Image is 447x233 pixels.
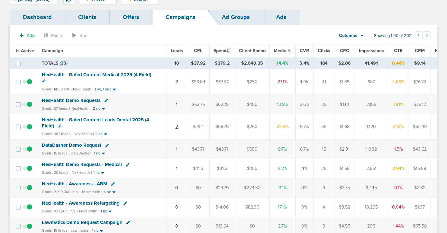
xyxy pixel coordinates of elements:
[176,166,178,171] a: 1
[175,204,178,210] a: 0
[42,132,72,136] small: Goals: 387 leads |
[359,48,384,53] span: Impressions
[334,114,355,139] td: $1.68
[334,159,355,178] td: $1.65
[187,57,209,69] td: $37.92
[269,69,295,95] td: 27.1%
[409,140,431,159] td: $43.62
[340,48,349,53] span: CPC
[314,69,334,95] td: 41
[269,178,295,198] td: 11.1%
[388,95,409,114] td: 1.81%
[295,178,314,198] td: 0%
[42,170,70,175] small: Goals: 20 leads |
[295,197,314,217] td: 0%
[415,48,425,53] span: CPM
[61,61,66,66] span: 35
[295,57,314,69] td: 5.4%
[16,48,34,53] span: Is Active
[269,57,295,69] td: 14.4%
[71,106,92,111] small: NexHealth |
[42,142,101,148] span: DataDasher Demo Request
[235,95,269,114] td: $450
[187,114,209,139] td: $29.4
[355,197,388,217] td: 10,295
[209,95,235,114] td: $62.75
[388,197,409,217] td: 0.04%
[235,69,269,95] td: $250
[16,31,38,40] button: Add
[101,209,107,214] small: 1 nc
[71,151,93,155] small: DataDasher |
[269,140,295,159] td: 8.7%
[187,197,209,217] td: $0
[176,79,178,85] a: 2
[355,69,388,95] td: 882
[314,197,334,217] td: 4
[263,10,300,25] a: Ads
[374,33,412,39] span: Showing 1-50 of 202
[187,159,209,178] td: $41.3
[388,57,409,69] td: 0.44%
[388,114,409,139] td: 3.13%
[92,228,98,233] small: 1 nc
[187,140,209,159] td: $43.71
[314,178,334,198] td: 9
[152,10,209,25] a: Campaigns
[27,33,35,38] span: Add
[175,185,178,191] a: 0
[409,57,431,69] td: $9.14
[82,190,102,194] small: NexHealth |
[187,69,209,95] td: $33.84
[409,95,431,114] td: $29.12
[209,140,235,159] td: $43.71
[10,10,65,25] a: Dashboard
[314,159,334,178] td: 25
[42,117,149,129] span: NexHealth - Gated Content Leads Dental 2025 (4 Field)
[167,57,187,69] td: 10
[409,159,431,178] td: $15.58
[235,159,269,178] td: $450
[409,69,431,95] td: $76.72
[355,114,388,139] td: 1,120
[295,159,314,178] td: 4%
[42,72,151,78] span: NexHealth - Gated Content Medical 2025 (4 Field)
[209,69,235,95] td: $67.67
[409,114,431,139] td: $52.49
[235,197,269,217] td: $82.36
[388,140,409,159] td: 1.5%
[209,197,235,217] td: $14.06
[42,48,63,53] span: Campaign
[388,159,409,178] td: 0.94%
[214,48,231,53] span: Spend
[295,69,314,95] td: 4.9%
[72,170,92,175] small: NexHealth |
[409,178,431,198] td: $2.62
[176,102,178,107] a: 1
[295,114,314,139] td: 5.7%
[235,57,269,69] td: $2,640.35
[274,48,291,53] span: Media %
[209,57,235,69] td: $379.2
[423,31,431,39] button: Go to next page
[239,48,266,53] span: Client Spend
[269,197,295,217] td: 17.1%
[187,95,209,114] td: $62.75
[355,57,388,69] td: 41,491
[194,48,202,53] span: CPL
[388,178,409,198] td: 0.1%
[42,87,72,92] small: Goals: 146 leads |
[355,95,388,114] td: 2,155
[171,48,183,53] span: Leads
[73,87,93,91] small: NexHealth |
[334,178,355,198] td: $2.75
[355,140,388,159] td: 1,002
[93,170,100,175] small: 1 nc
[95,87,111,92] small: 1 nc, 1 snc
[269,95,295,114] td: 13.9%
[318,48,330,53] span: Clicks
[415,32,431,40] ul: Pagination
[42,151,69,156] small: Goals: 15 leads |
[314,114,334,139] td: 35
[409,197,431,217] td: $1.37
